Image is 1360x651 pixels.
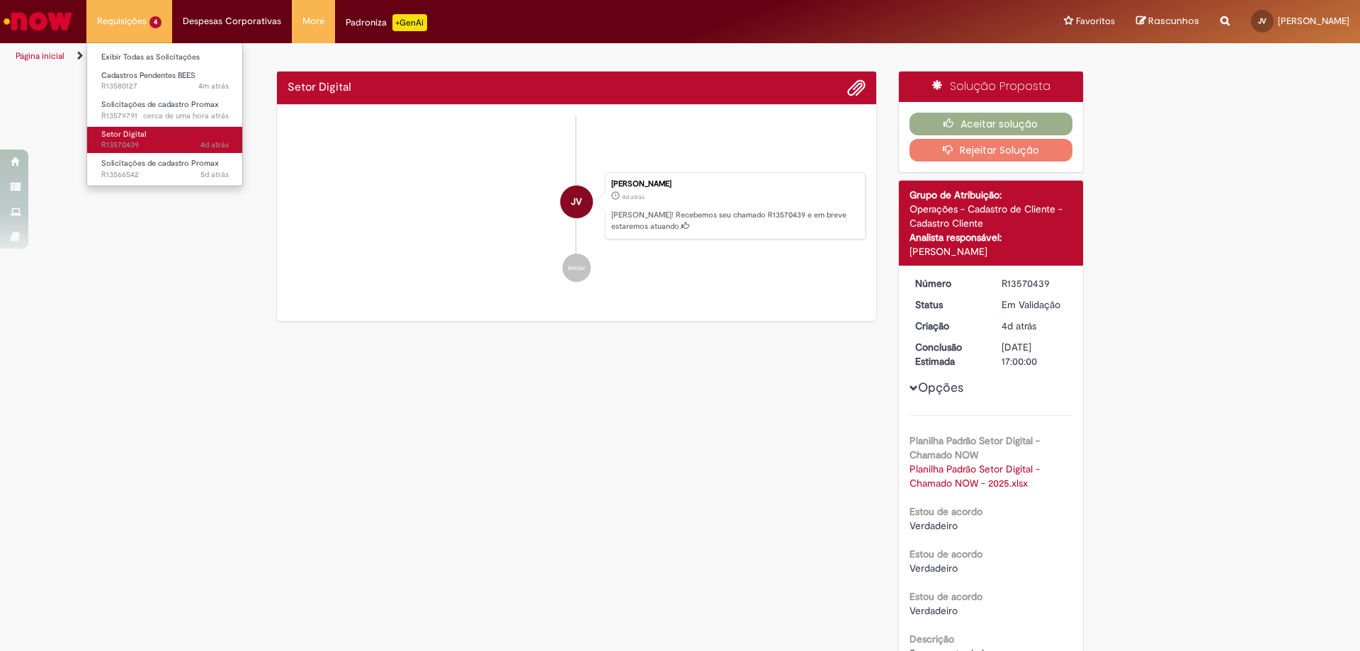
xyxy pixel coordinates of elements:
[909,434,1040,461] b: Planilha Padrão Setor Digital - Chamado NOW
[909,202,1073,230] div: Operações - Cadastro de Cliente - Cadastro Cliente
[101,81,229,92] span: R13580127
[101,129,146,140] span: Setor Digital
[847,79,866,97] button: Adicionar anexos
[909,604,958,617] span: Verdadeiro
[909,562,958,574] span: Verdadeiro
[87,97,243,123] a: Aberto R13579791 : Solicitações de cadastro Promax
[1002,319,1067,333] div: 26/09/2025 12:31:44
[1136,15,1199,28] a: Rascunhos
[101,140,229,151] span: R13570439
[909,548,982,560] b: Estou de acordo
[288,172,866,240] li: Julia Machado Vieira
[87,68,243,94] a: Aberto R13580127 : Cadastros Pendentes BEES
[571,185,582,219] span: JV
[1002,276,1067,290] div: R13570439
[288,81,351,94] h2: Setor Digital Histórico de tíquete
[905,340,992,368] dt: Conclusão Estimada
[909,633,954,645] b: Descrição
[909,139,1073,162] button: Rejeitar Solução
[200,169,229,180] time: 25/09/2025 13:06:52
[97,14,147,28] span: Requisições
[198,81,229,91] time: 30/09/2025 09:32:24
[905,298,992,312] dt: Status
[909,463,1043,489] a: Download de Planilha Padrão Setor Digital - Chamado NOW - 2025.xlsx
[611,180,858,188] div: [PERSON_NAME]
[622,193,645,201] span: 4d atrás
[302,14,324,28] span: More
[1002,319,1036,332] time: 26/09/2025 12:31:44
[346,14,427,31] div: Padroniza
[101,169,229,181] span: R13566542
[392,14,427,31] p: +GenAi
[1258,16,1266,26] span: JV
[622,193,645,201] time: 26/09/2025 12:31:44
[899,72,1084,102] div: Solução Proposta
[143,111,229,121] span: cerca de uma hora atrás
[200,169,229,180] span: 5d atrás
[198,81,229,91] span: 4m atrás
[905,319,992,333] dt: Criação
[909,244,1073,259] div: [PERSON_NAME]
[909,188,1073,202] div: Grupo de Atribuição:
[909,519,958,532] span: Verdadeiro
[183,14,281,28] span: Despesas Corporativas
[1076,14,1115,28] span: Favoritos
[288,115,866,297] ul: Histórico de tíquete
[560,186,593,218] div: Julia Machado Vieira
[611,210,858,232] p: [PERSON_NAME]! Recebemos seu chamado R13570439 e em breve estaremos atuando.
[16,50,64,62] a: Página inicial
[1002,319,1036,332] span: 4d atrás
[909,230,1073,244] div: Analista responsável:
[11,43,896,69] ul: Trilhas de página
[200,140,229,150] span: 4d atrás
[87,127,243,153] a: Aberto R13570439 : Setor Digital
[86,43,243,186] ul: Requisições
[1148,14,1199,28] span: Rascunhos
[1278,15,1349,27] span: [PERSON_NAME]
[87,156,243,182] a: Aberto R13566542 : Solicitações de cadastro Promax
[149,16,161,28] span: 4
[1002,340,1067,368] div: [DATE] 17:00:00
[1,7,74,35] img: ServiceNow
[101,158,219,169] span: Solicitações de cadastro Promax
[909,505,982,518] b: Estou de acordo
[101,70,195,81] span: Cadastros Pendentes BEES
[200,140,229,150] time: 26/09/2025 12:31:45
[101,99,219,110] span: Solicitações de cadastro Promax
[909,113,1073,135] button: Aceitar solução
[87,50,243,65] a: Exibir Todas as Solicitações
[101,111,229,122] span: R13579791
[905,276,992,290] dt: Número
[909,590,982,603] b: Estou de acordo
[1002,298,1067,312] div: Em Validação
